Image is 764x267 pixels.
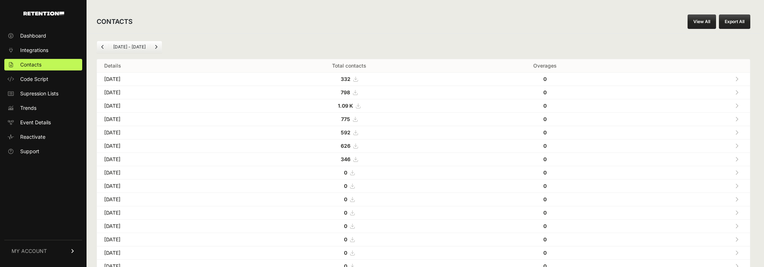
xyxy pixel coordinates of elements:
a: MY ACCOUNT [4,240,82,262]
strong: 0 [344,223,347,229]
strong: 0 [543,169,547,176]
strong: 0 [543,210,547,216]
strong: 775 [341,116,350,122]
th: Total contacts [239,59,459,73]
td: [DATE] [97,99,239,113]
a: 798 [341,89,357,95]
a: 346 [341,156,358,162]
a: 626 [341,143,358,149]
strong: 0 [543,250,547,256]
span: Contacts [20,61,41,68]
strong: 0 [344,196,347,202]
a: 1.09 K [338,103,360,109]
td: [DATE] [97,113,239,126]
a: Dashboard [4,30,82,42]
td: [DATE] [97,153,239,166]
strong: 0 [543,116,547,122]
strong: 0 [543,196,547,202]
span: Event Details [20,119,51,126]
span: Support [20,148,39,155]
a: Contacts [4,59,82,70]
a: 332 [341,76,358,82]
td: [DATE] [97,246,239,260]
a: Code Script [4,73,82,85]
a: View All [688,14,716,29]
td: [DATE] [97,220,239,233]
strong: 0 [543,103,547,109]
strong: 0 [543,156,547,162]
td: [DATE] [97,233,239,246]
strong: 0 [543,236,547,242]
span: Dashboard [20,32,46,39]
span: Supression Lists [20,90,58,97]
a: Integrations [4,44,82,56]
a: Support [4,146,82,157]
strong: 592 [341,129,350,135]
h2: CONTACTS [97,17,133,27]
a: Previous [97,41,109,53]
img: Retention.com [23,12,64,16]
th: Details [97,59,239,73]
td: [DATE] [97,180,239,193]
strong: 0 [543,76,547,82]
span: Reactivate [20,133,45,141]
td: [DATE] [97,139,239,153]
a: Reactivate [4,131,82,143]
strong: 0 [543,89,547,95]
a: 592 [341,129,358,135]
a: Event Details [4,117,82,128]
a: Supression Lists [4,88,82,99]
strong: 346 [341,156,350,162]
strong: 0 [344,250,347,256]
td: [DATE] [97,73,239,86]
td: [DATE] [97,86,239,99]
strong: 0 [344,236,347,242]
strong: 0 [543,183,547,189]
a: 775 [341,116,357,122]
strong: 798 [341,89,350,95]
button: Export All [719,14,750,29]
td: [DATE] [97,166,239,180]
td: [DATE] [97,126,239,139]
strong: 1.09 K [338,103,353,109]
strong: 0 [344,183,347,189]
strong: 332 [341,76,350,82]
strong: 0 [543,143,547,149]
span: MY ACCOUNT [12,247,47,255]
strong: 626 [341,143,350,149]
strong: 0 [344,210,347,216]
a: Trends [4,102,82,114]
span: Integrations [20,47,48,54]
li: [DATE] - [DATE] [109,44,150,50]
th: Overages [459,59,631,73]
span: Trends [20,104,36,112]
td: [DATE] [97,193,239,206]
strong: 0 [543,223,547,229]
td: [DATE] [97,206,239,220]
strong: 0 [344,169,347,176]
strong: 0 [543,129,547,135]
a: Next [150,41,162,53]
span: Code Script [20,76,48,83]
